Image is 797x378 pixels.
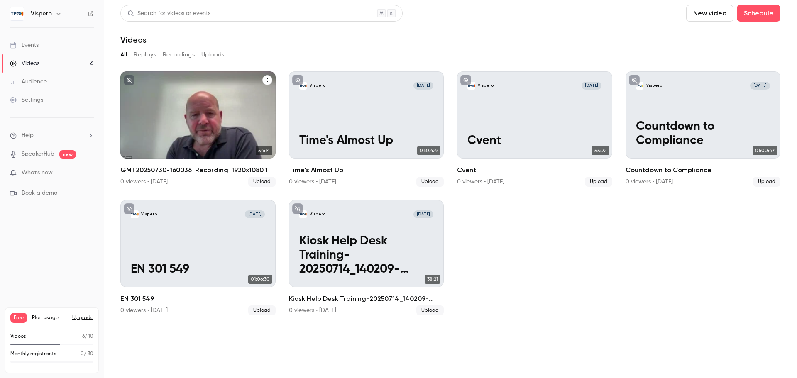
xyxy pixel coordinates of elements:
[124,75,134,85] button: unpublished
[10,78,47,86] div: Audience
[629,75,640,85] button: unpublished
[131,210,139,218] img: EN 301 549
[248,177,276,187] span: Upload
[120,71,276,187] li: GMT20250730-160036_Recording_1920x1080 1
[626,165,781,175] h2: Countdown to Compliance
[10,313,27,323] span: Free
[120,48,127,61] button: All
[457,165,612,175] h2: Cvent
[299,210,307,218] img: Kiosk Help Desk Training-20250714_140209-Meeting Recording
[737,5,780,22] button: Schedule
[457,178,504,186] div: 0 viewers • [DATE]
[120,200,276,315] li: EN 301 549
[10,333,26,340] p: Videos
[289,178,336,186] div: 0 viewers • [DATE]
[467,82,475,90] img: Cvent
[10,131,94,140] li: help-dropdown-opener
[457,71,612,187] li: Cvent
[131,263,265,277] p: EN 301 549
[10,96,43,104] div: Settings
[120,35,147,45] h1: Videos
[460,75,471,85] button: unpublished
[163,48,195,61] button: Recordings
[248,305,276,315] span: Upload
[31,10,52,18] h6: Vispero
[416,177,444,187] span: Upload
[646,83,663,88] p: Vispero
[417,146,440,155] span: 01:02:29
[32,315,67,321] span: Plan usage
[10,7,24,20] img: Vispero
[245,210,265,218] span: [DATE]
[120,71,780,315] ul: Videos
[120,200,276,315] a: EN 301 549Vispero[DATE]EN 301 54901:06:30EN 301 5490 viewers • [DATE]Upload
[289,306,336,315] div: 0 viewers • [DATE]
[299,234,433,277] p: Kiosk Help Desk Training-20250714_140209-Meeting Recording
[292,75,303,85] button: unpublished
[289,71,444,187] a: Time's Almost UpVispero[DATE]Time's Almost Up01:02:29Time's Almost Up0 viewers • [DATE]Upload
[299,82,307,90] img: Time's Almost Up
[10,350,56,358] p: Monthly registrants
[753,177,780,187] span: Upload
[413,210,433,218] span: [DATE]
[585,177,612,187] span: Upload
[416,305,444,315] span: Upload
[82,333,93,340] p: / 10
[289,294,444,304] h2: Kiosk Help Desk Training-20250714_140209-Meeting Recording
[10,59,39,68] div: Videos
[10,41,39,49] div: Events
[120,306,168,315] div: 0 viewers • [DATE]
[59,150,76,159] span: new
[636,120,770,148] p: Countdown to Compliance
[289,165,444,175] h2: Time's Almost Up
[22,131,34,140] span: Help
[582,82,601,90] span: [DATE]
[120,71,276,187] a: 54:14GMT20250730-160036_Recording_1920x1080 10 viewers • [DATE]Upload
[134,48,156,61] button: Replays
[120,5,780,373] section: Videos
[82,334,85,339] span: 6
[248,275,272,284] span: 01:06:30
[686,5,733,22] button: New video
[413,82,433,90] span: [DATE]
[22,168,53,177] span: What's new
[592,146,609,155] span: 55:22
[120,294,276,304] h2: EN 301 549
[289,200,444,315] a: Kiosk Help Desk Training-20250714_140209-Meeting RecordingVispero[DATE]Kiosk Help Desk Training-2...
[201,48,225,61] button: Uploads
[636,82,644,90] img: Countdown to Compliance
[120,165,276,175] h2: GMT20250730-160036_Recording_1920x1080 1
[289,200,444,315] li: Kiosk Help Desk Training-20250714_140209-Meeting Recording
[292,203,303,214] button: unpublished
[120,178,168,186] div: 0 viewers • [DATE]
[310,212,326,217] p: Vispero
[626,178,673,186] div: 0 viewers • [DATE]
[310,83,326,88] p: Vispero
[299,134,433,148] p: Time's Almost Up
[457,71,612,187] a: CventVispero[DATE]Cvent55:22Cvent0 viewers • [DATE]Upload
[289,71,444,187] li: Time's Almost Up
[141,212,157,217] p: Vispero
[750,82,770,90] span: [DATE]
[22,189,57,198] span: Book a demo
[753,146,777,155] span: 01:00:47
[72,315,93,321] button: Upgrade
[467,134,601,148] p: Cvent
[81,350,93,358] p: / 30
[22,150,54,159] a: SpeakerHub
[81,351,84,356] span: 0
[478,83,494,88] p: Vispero
[127,9,210,18] div: Search for videos or events
[425,275,440,284] span: 38:21
[626,71,781,187] li: Countdown to Compliance
[626,71,781,187] a: Countdown to ComplianceVispero[DATE]Countdown to Compliance01:00:47Countdown to Compliance0 viewe...
[124,203,134,214] button: unpublished
[256,146,272,155] span: 54:14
